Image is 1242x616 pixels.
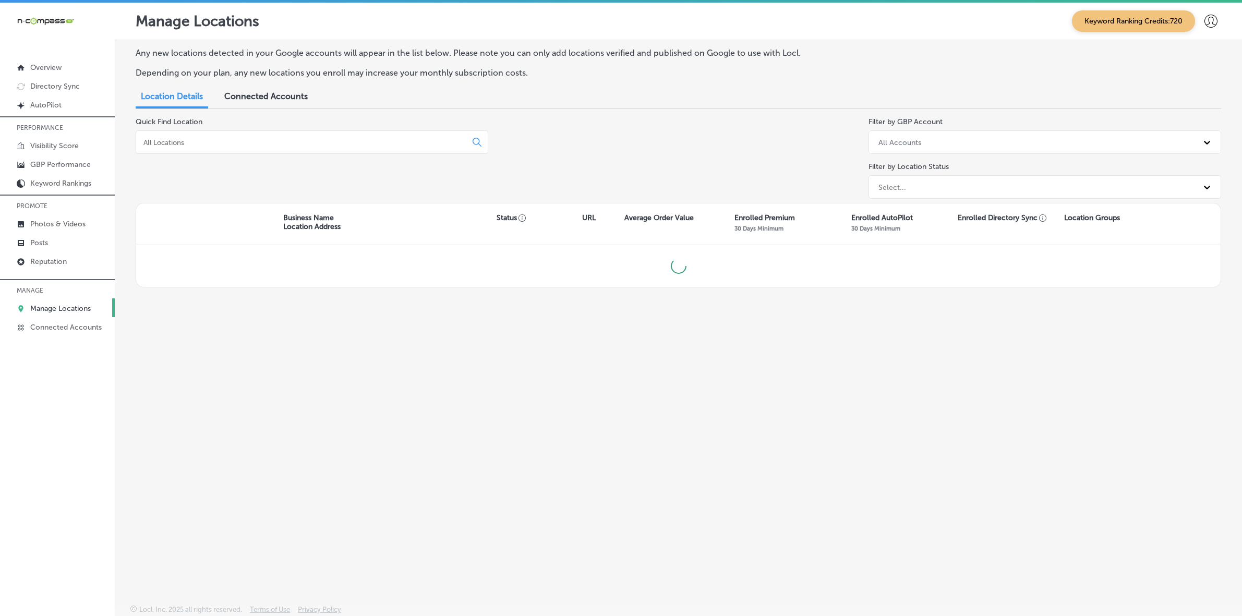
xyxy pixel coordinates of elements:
[283,213,341,231] p: Business Name Location Address
[30,63,62,72] p: Overview
[141,91,203,101] span: Location Details
[869,162,949,171] label: Filter by Location Status
[582,213,596,222] p: URL
[136,117,202,126] label: Quick Find Location
[30,220,86,228] p: Photos & Videos
[136,68,841,78] p: Depending on your plan, any new locations you enroll may increase your monthly subscription costs.
[1072,10,1195,32] span: Keyword Ranking Credits: 720
[224,91,308,101] span: Connected Accounts
[624,213,694,222] p: Average Order Value
[497,213,582,222] p: Status
[851,213,913,222] p: Enrolled AutoPilot
[136,48,841,58] p: Any new locations detected in your Google accounts will appear in the list below. Please note you...
[734,225,783,232] p: 30 Days Minimum
[142,138,464,147] input: All Locations
[30,238,48,247] p: Posts
[878,183,906,191] div: Select...
[30,141,79,150] p: Visibility Score
[878,138,921,147] div: All Accounts
[30,160,91,169] p: GBP Performance
[30,304,91,313] p: Manage Locations
[851,225,900,232] p: 30 Days Minimum
[1064,213,1120,222] p: Location Groups
[958,213,1047,222] p: Enrolled Directory Sync
[734,213,795,222] p: Enrolled Premium
[139,606,242,613] p: Locl, Inc. 2025 all rights reserved.
[30,323,102,332] p: Connected Accounts
[30,82,80,91] p: Directory Sync
[30,179,91,188] p: Keyword Rankings
[30,257,67,266] p: Reputation
[136,13,259,30] p: Manage Locations
[30,101,62,110] p: AutoPilot
[869,117,943,126] label: Filter by GBP Account
[17,16,74,26] img: 660ab0bf-5cc7-4cb8-ba1c-48b5ae0f18e60NCTV_CLogo_TV_Black_-500x88.png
